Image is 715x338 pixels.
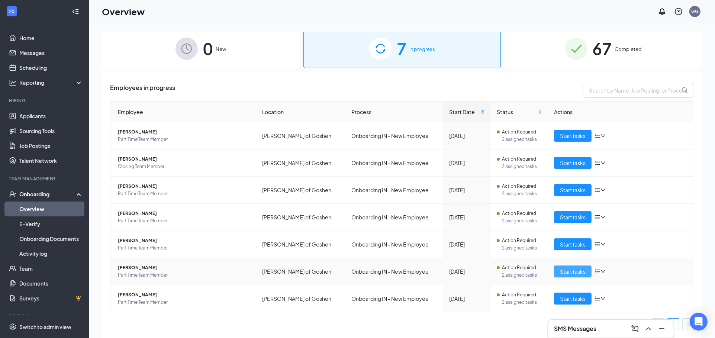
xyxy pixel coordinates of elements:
[600,242,606,247] span: down
[502,299,542,306] span: 2 assigned tasks
[600,160,606,165] span: down
[449,294,484,303] div: [DATE]
[554,130,592,142] button: Start tasks
[560,213,586,221] span: Start tasks
[554,265,592,277] button: Start tasks
[19,153,83,168] a: Talent Network
[595,214,600,220] span: bars
[502,163,542,170] span: 2 assigned tasks
[554,325,596,333] h3: SMS Messages
[256,122,345,149] td: [PERSON_NAME] of Goshen
[560,294,586,303] span: Start tasks
[118,163,250,170] span: Closing Team Member
[19,190,77,198] div: Onboarding
[19,202,83,216] a: Overview
[9,323,16,331] svg: Settings
[595,241,600,247] span: bars
[118,271,250,279] span: Part Time Team Member
[600,187,606,193] span: down
[345,177,444,204] td: Onboarding IN - New Employee
[118,155,250,163] span: [PERSON_NAME]
[19,291,83,306] a: SurveysCrown
[554,157,592,169] button: Start tasks
[19,45,83,60] a: Messages
[345,285,444,312] td: Onboarding IN - New Employee
[502,264,536,271] span: Action Required
[345,149,444,177] td: Onboarding IN - New Employee
[256,204,345,231] td: [PERSON_NAME] of Goshen
[118,210,250,217] span: [PERSON_NAME]
[118,264,250,271] span: [PERSON_NAME]
[409,45,435,53] span: In progress
[600,269,606,274] span: down
[449,108,479,116] span: Start Date
[502,210,536,217] span: Action Required
[118,299,250,306] span: Part Time Team Member
[110,83,175,98] span: Employees in progress
[656,323,668,335] button: Minimize
[595,160,600,166] span: bars
[345,102,444,122] th: Process
[600,215,606,220] span: down
[19,276,83,291] a: Documents
[102,5,145,18] h1: Overview
[8,7,16,15] svg: WorkstreamLogo
[600,296,606,301] span: down
[345,258,444,285] td: Onboarding IN - New Employee
[19,246,83,261] a: Activity log
[554,238,592,250] button: Start tasks
[548,102,694,122] th: Actions
[502,155,536,163] span: Action Required
[256,102,345,122] th: Location
[118,217,250,225] span: Part Time Team Member
[449,132,484,140] div: [DATE]
[554,184,592,196] button: Start tasks
[682,318,694,330] li: Next Page
[502,271,542,279] span: 2 assigned tasks
[118,237,250,244] span: [PERSON_NAME]
[9,176,81,182] div: Team Management
[595,187,600,193] span: bars
[19,123,83,138] a: Sourcing Tools
[19,60,83,75] a: Scheduling
[686,322,690,327] span: right
[690,313,708,331] div: Open Intercom Messenger
[256,231,345,258] td: [PERSON_NAME] of Goshen
[449,213,484,221] div: [DATE]
[497,108,537,116] span: Status
[502,128,536,136] span: Action Required
[667,318,679,330] li: 1
[502,244,542,252] span: 2 assigned tasks
[256,285,345,312] td: [PERSON_NAME] of Goshen
[668,319,679,330] a: 1
[345,122,444,149] td: Onboarding IN - New Employee
[554,293,592,305] button: Start tasks
[203,36,213,61] span: 0
[118,136,250,143] span: Part Time Team Member
[256,149,345,177] td: [PERSON_NAME] of Goshen
[554,211,592,223] button: Start tasks
[502,237,536,244] span: Action Required
[256,258,345,285] td: [PERSON_NAME] of Goshen
[631,324,640,333] svg: ComposeMessage
[502,190,542,197] span: 2 assigned tasks
[118,183,250,190] span: [PERSON_NAME]
[216,45,226,53] span: New
[449,240,484,248] div: [DATE]
[9,79,16,86] svg: Analysis
[658,7,667,16] svg: Notifications
[560,186,586,194] span: Start tasks
[345,204,444,231] td: Onboarding IN - New Employee
[615,45,642,53] span: Completed
[19,138,83,153] a: Job Postings
[491,102,548,122] th: Status
[502,217,542,225] span: 2 assigned tasks
[674,7,683,16] svg: QuestionInfo
[19,261,83,276] a: Team
[110,102,256,122] th: Employee
[9,190,16,198] svg: UserCheck
[19,79,83,86] div: Reporting
[653,318,664,330] button: left
[118,291,250,299] span: [PERSON_NAME]
[118,128,250,136] span: [PERSON_NAME]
